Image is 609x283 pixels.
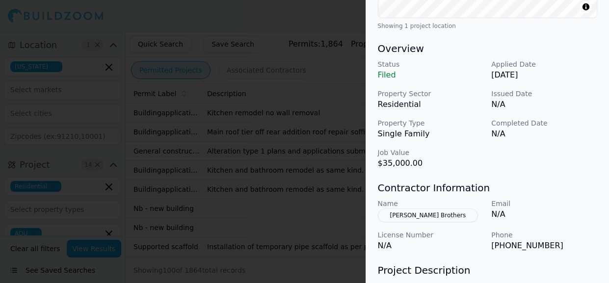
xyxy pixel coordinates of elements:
p: [PHONE_NUMBER] [491,240,597,252]
p: N/A [491,128,597,140]
p: Issued Date [491,89,597,99]
h3: Overview [378,42,597,55]
p: Residential [378,99,484,110]
summary: Toggle attribution [580,1,592,13]
p: License Number [378,230,484,240]
p: $35,000.00 [378,157,484,169]
p: Name [378,199,484,208]
p: [DATE] [491,69,597,81]
button: [PERSON_NAME] Brothers [378,208,478,222]
p: Status [378,59,484,69]
h3: Contractor Information [378,181,597,195]
p: Filed [378,69,484,81]
p: N/A [491,208,597,220]
p: Phone [491,230,597,240]
p: Completed Date [491,118,597,128]
h3: Project Description [378,263,597,277]
p: Applied Date [491,59,597,69]
p: Email [491,199,597,208]
p: Property Type [378,118,484,128]
p: Property Sector [378,89,484,99]
p: Job Value [378,148,484,157]
p: Single Family [378,128,484,140]
p: N/A [491,99,597,110]
p: N/A [378,240,484,252]
div: Showing 1 project location [378,22,597,30]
